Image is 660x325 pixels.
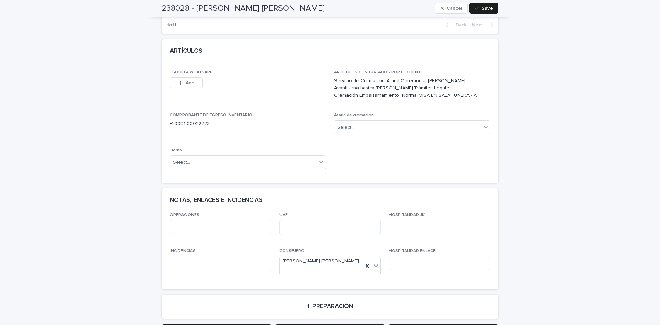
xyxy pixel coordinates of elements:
[283,258,359,265] span: [PERSON_NAME] [PERSON_NAME]
[170,120,326,128] p: R-0001-00022223
[186,80,194,85] span: Add
[452,23,466,28] span: Back
[435,3,468,14] button: Cancel
[447,6,462,11] span: Cancel
[173,159,190,166] div: Select...
[170,213,199,217] span: OPERACIONES
[170,148,182,152] span: Horno
[334,70,423,74] span: ARTICULOS CONTRATADOS POR EL CLIENTE
[334,113,374,117] span: Ataúd de cremación
[482,6,493,11] span: Save
[170,47,202,55] h2: ARTÍCULOS
[337,124,354,131] div: Select...
[170,113,252,117] span: COMPROBANTE DE EGRESO INVENTARIO
[170,249,196,253] span: INCIDENCIAS
[307,303,353,311] h2: 1. PREPARACIÓN
[334,77,490,99] p: Servicio de Cremación,,Ataúd Ceremonial [PERSON_NAME] Avanti,Urna basica [PERSON_NAME],Trámites L...
[389,249,436,253] span: HOSPITALIDAD ENLACE
[389,213,425,217] span: HOSPITALIDAD JK
[389,220,490,227] p: -
[170,197,263,204] h2: NOTAS, ENLACES E INCIDENCIAS
[162,17,182,34] p: 1 of 1
[469,22,498,28] button: Next
[469,3,498,14] button: Save
[170,70,213,74] span: ESQUELA WHATSAPP
[170,77,203,88] button: Add
[162,3,325,13] h2: 238028 - [PERSON_NAME] [PERSON_NAME]
[472,23,487,28] span: Next
[279,213,288,217] span: UAF
[279,249,305,253] span: CONSEJERO
[440,22,469,28] button: Back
